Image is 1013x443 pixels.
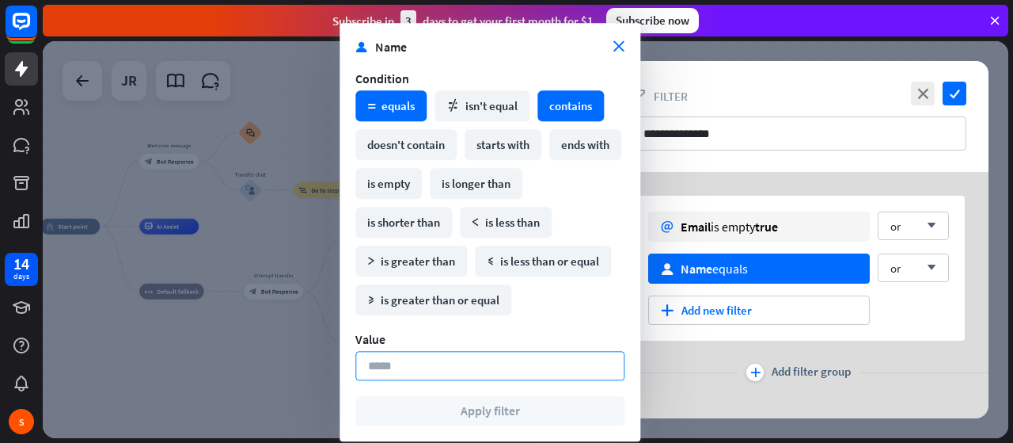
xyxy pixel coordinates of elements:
div: is less than [460,207,552,238]
div: Value [355,331,624,347]
span: Email [681,219,711,235]
i: plus [750,368,761,377]
i: math_greater_or_equal [367,296,375,304]
i: math_less [472,219,480,227]
button: Open LiveChat chat widget [13,6,60,54]
div: doesn't contain [355,129,457,160]
div: equals [355,90,427,121]
i: close [613,41,624,52]
span: Name [375,39,613,55]
a: 14 days [5,253,38,286]
i: math_less_or_equal [487,258,495,265]
div: equals [681,261,748,277]
i: close [911,82,935,105]
i: math_greater [367,258,375,265]
i: user [355,41,367,52]
button: Apply filter [355,396,624,426]
div: is empty [681,219,778,235]
span: Filter [654,89,688,104]
span: or [890,219,901,234]
div: 3 [400,10,416,32]
div: Subscribe now [606,8,699,33]
div: is longer than [430,168,522,199]
i: plus [661,304,673,316]
div: contains [537,90,604,121]
i: check [943,82,966,105]
div: days [13,271,29,282]
div: starts with [465,129,541,160]
div: is greater than or equal [355,285,511,315]
span: Name [681,261,712,277]
div: is shorter than [355,207,452,238]
div: ends with [549,129,621,160]
span: true [755,219,778,235]
div: is greater than [355,246,467,277]
i: arrow_down [919,221,936,231]
div: is empty [355,168,422,199]
i: arrow_down [919,263,936,273]
div: Subscribe in days to get your first month for $1 [332,10,594,32]
i: user [661,263,673,275]
span: or [890,261,901,276]
div: Condition [355,71,624,86]
div: Add new filter [648,296,870,325]
span: Add filter group [772,364,851,381]
div: S [9,409,34,434]
div: is less than or equal [475,246,611,277]
div: isn't equal [434,90,529,121]
div: 14 [13,257,29,271]
i: email [661,221,673,233]
i: math_not_equal [446,99,460,113]
i: math_equal [367,102,376,110]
